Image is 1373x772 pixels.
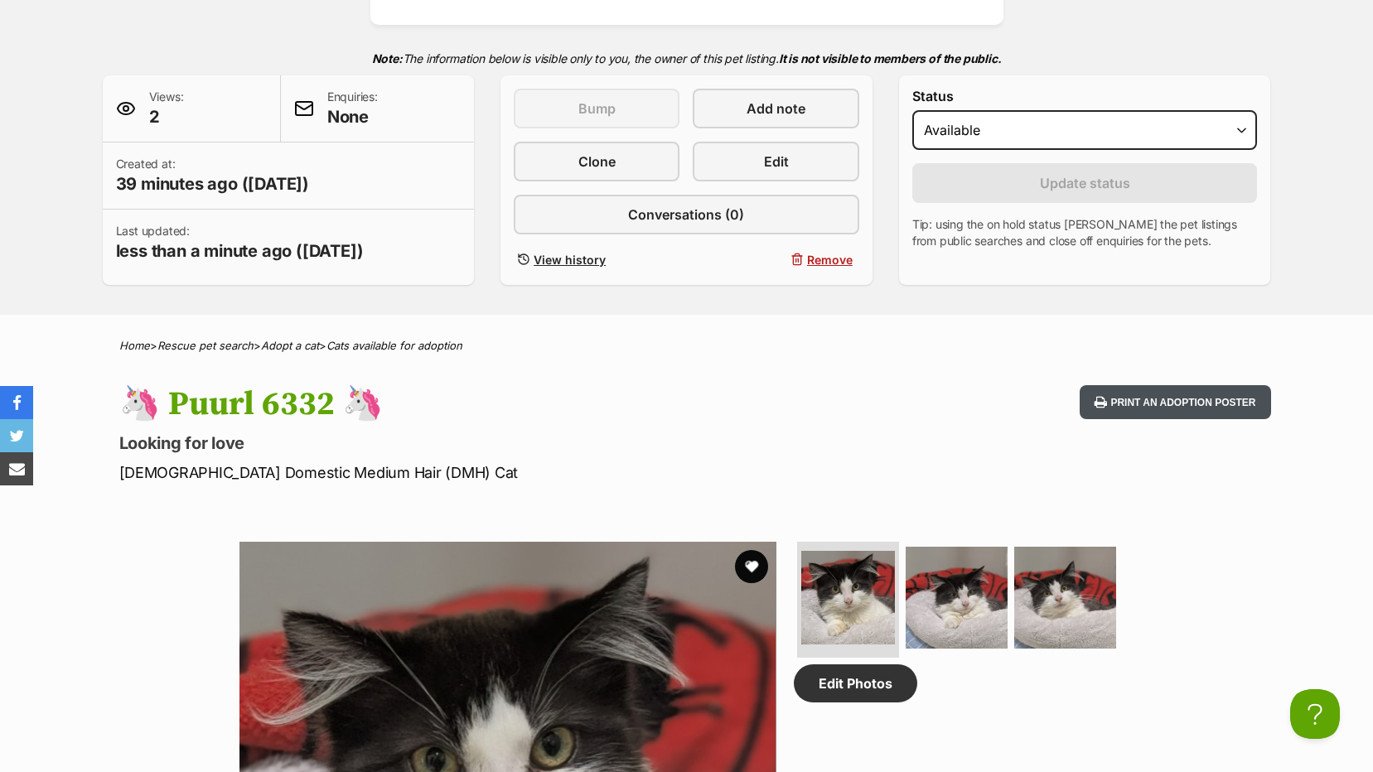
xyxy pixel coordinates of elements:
p: Last updated: [116,223,364,263]
a: Edit [693,142,858,181]
strong: Note: [372,51,403,65]
strong: It is not visible to members of the public. [779,51,1002,65]
a: View history [514,248,679,272]
span: Remove [807,251,853,268]
h1: 🦄 Puurl 6332 🦄 [119,385,820,423]
div: > > > [78,340,1296,352]
a: Home [119,339,150,352]
span: Bump [578,99,616,118]
span: 39 minutes ago ([DATE]) [116,172,310,195]
button: Update status [912,163,1258,203]
p: [DEMOGRAPHIC_DATA] Domestic Medium Hair (DMH) Cat [119,461,820,484]
a: Add note [693,89,858,128]
span: less than a minute ago ([DATE]) [116,239,364,263]
img: Photo of 🦄 Puurl 6332 🦄 [906,547,1008,649]
a: Clone [514,142,679,181]
img: Photo of 🦄 Puurl 6332 🦄 [801,551,895,644]
p: Looking for love [119,432,820,455]
span: Edit [764,152,789,171]
span: Clone [578,152,616,171]
a: Conversations (0) [514,195,859,234]
a: Edit Photos [794,664,917,702]
button: Print an adoption poster [1080,385,1270,419]
button: Bump [514,89,679,128]
a: Adopt a cat [261,339,319,352]
p: Created at: [116,156,310,195]
p: Tip: using the on hold status [PERSON_NAME] the pet listings from public searches and close off e... [912,216,1258,249]
span: 2 [149,105,184,128]
iframe: Help Scout Beacon - Open [1290,689,1340,739]
button: favourite [735,550,768,583]
span: Conversations (0) [628,205,744,224]
p: Enquiries: [327,89,378,128]
span: Add note [747,99,805,118]
span: View history [534,251,606,268]
label: Status [912,89,1258,104]
button: Remove [693,248,858,272]
a: Cats available for adoption [326,339,462,352]
p: The information below is visible only to you, the owner of this pet listing. [103,41,1271,75]
p: Views: [149,89,184,128]
span: Update status [1040,173,1130,193]
a: Rescue pet search [157,339,254,352]
img: Photo of 🦄 Puurl 6332 🦄 [1014,547,1116,649]
span: None [327,105,378,128]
